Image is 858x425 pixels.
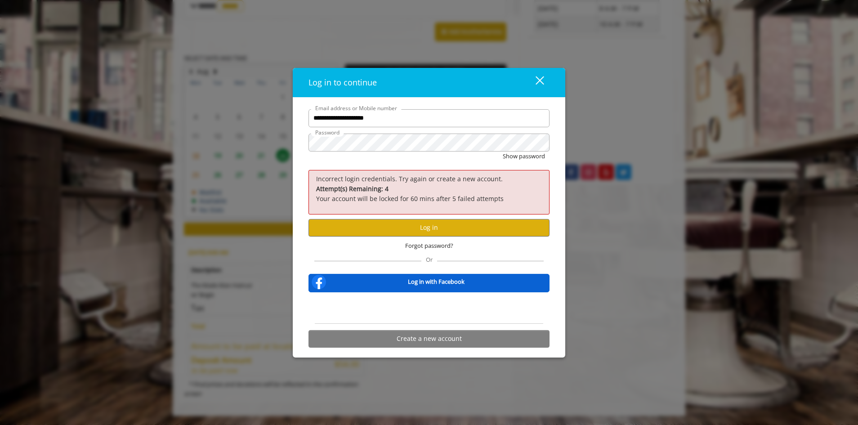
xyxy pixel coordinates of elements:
[308,109,550,127] input: Email address or Mobile number
[525,76,543,89] div: close dialog
[519,73,550,92] button: close dialog
[311,104,402,112] label: Email address or Mobile number
[316,184,542,204] p: Your account will be locked for 60 mins after 5 failed attempts
[384,298,475,318] iframe: Sign in with Google Button
[308,134,550,152] input: Password
[316,174,503,183] span: Incorrect login credentials. Try again or create a new account.
[310,273,328,291] img: facebook-logo
[308,330,550,348] button: Create a new account
[308,219,550,237] button: Log in
[503,152,545,161] button: Show password
[316,184,389,193] b: Attempt(s) Remaining: 4
[405,241,453,251] span: Forgot password?
[421,255,437,264] span: Or
[311,128,344,137] label: Password
[408,277,465,286] b: Log in with Facebook
[308,77,377,88] span: Log in to continue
